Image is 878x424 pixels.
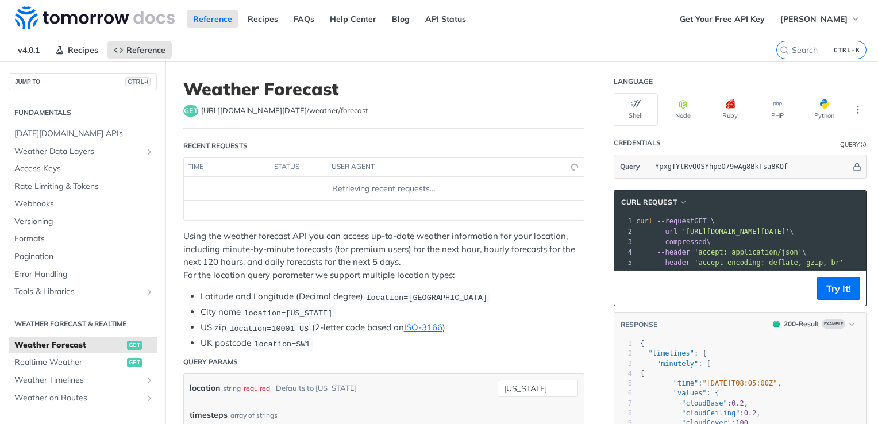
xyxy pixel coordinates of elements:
span: cURL Request [621,197,677,207]
a: API Status [419,10,472,28]
span: get [183,105,198,117]
span: \ [636,228,794,236]
h2: Fundamentals [9,107,157,118]
div: 4 [614,369,632,379]
button: Query [614,155,646,178]
span: timesteps [190,409,228,421]
a: ISO-3166 [404,322,442,333]
div: 5 [614,257,634,268]
a: Recipes [49,41,105,59]
a: Recipes [241,10,284,28]
div: Recent Requests [183,141,248,151]
a: Weather on RoutesShow subpages for Weather on Routes [9,390,157,407]
button: Python [802,93,846,126]
span: "time" [673,379,698,387]
span: CTRL-/ [125,77,151,86]
div: 1 [614,339,632,349]
span: location=10001 US [229,324,309,333]
button: cURL Request [617,196,692,208]
a: Error Handling [9,266,157,283]
div: 2 [614,349,632,359]
div: array of strings [230,410,278,421]
div: 8 [614,408,632,418]
a: Weather Forecastget [9,337,157,354]
a: Get Your Free API Key [673,10,771,28]
li: Latitude and Longitude (Decimal degree) [201,290,584,303]
button: Copy to clipboard [620,280,636,297]
a: Webhooks [9,195,157,213]
a: Reference [107,41,172,59]
th: status [270,158,328,176]
span: Realtime Weather [14,357,124,368]
span: "[DATE]T08:05:00Z" [702,379,777,387]
span: --url [657,228,677,236]
div: 1 [614,216,634,226]
div: Language [614,76,653,87]
a: Formats [9,230,157,248]
span: curl [636,217,653,225]
th: time [184,158,270,176]
span: --request [657,217,694,225]
span: Webhooks [14,198,154,210]
button: Show subpages for Tools & Libraries [145,287,154,296]
span: v4.0.1 [11,41,46,59]
span: [PERSON_NAME] [780,14,848,24]
button: RESPONSE [620,319,658,330]
div: 2 [614,226,634,237]
button: More Languages [849,101,867,118]
span: : , [640,379,781,387]
span: location=SW1 [254,340,310,348]
button: PHP [755,93,799,126]
button: 200200-ResultExample [767,318,860,330]
a: Access Keys [9,160,157,178]
div: 6 [614,388,632,398]
img: Tomorrow.io Weather API Docs [15,6,175,29]
span: { [640,340,644,348]
span: Weather Timelines [14,375,142,386]
li: UK postcode [201,337,584,350]
span: : { [640,389,719,397]
span: [DATE][DOMAIN_NAME] APIs [14,128,154,140]
button: Show subpages for Weather Data Layers [145,147,154,156]
button: Shell [614,93,658,126]
span: Recipes [68,45,98,55]
span: \ [636,238,711,246]
div: Retrieving recent requests… [188,183,579,195]
h1: Weather Forecast [183,79,584,99]
a: Weather Data LayersShow subpages for Weather Data Layers [9,143,157,160]
button: Show subpages for Weather on Routes [145,394,154,403]
span: "cloudBase" [681,399,727,407]
span: 'accept-encoding: deflate, gzip, br' [694,259,844,267]
a: FAQs [287,10,321,28]
span: Weather on Routes [14,392,142,404]
span: Pagination [14,251,154,263]
button: Ruby [708,93,752,126]
div: Query Params [183,357,238,367]
span: Example [822,319,845,329]
a: Tools & LibrariesShow subpages for Tools & Libraries [9,283,157,300]
a: Weather TimelinesShow subpages for Weather Timelines [9,372,157,389]
a: Reference [187,10,238,28]
span: Query [620,161,640,172]
a: Realtime Weatherget [9,354,157,371]
i: Information [861,142,867,148]
div: 4 [614,247,634,257]
button: Hide [851,161,863,172]
span: "cloudCeiling" [681,409,740,417]
span: location=[US_STATE] [244,309,332,317]
span: Formats [14,233,154,245]
svg: More ellipsis [853,105,863,115]
span: --header [657,248,690,256]
span: get [127,358,142,367]
h2: Weather Forecast & realtime [9,319,157,329]
div: 5 [614,379,632,388]
div: 7 [614,399,632,408]
div: Defaults to [US_STATE] [276,380,357,396]
a: Rate Limiting & Tokens [9,178,157,195]
button: JUMP TOCTRL-/ [9,73,157,90]
div: 200 - Result [784,319,819,329]
button: [PERSON_NAME] [774,10,867,28]
p: Using the weather forecast API you can access up-to-date weather information for your location, i... [183,230,584,282]
button: Node [661,93,705,126]
kbd: CTRL-K [831,44,863,56]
